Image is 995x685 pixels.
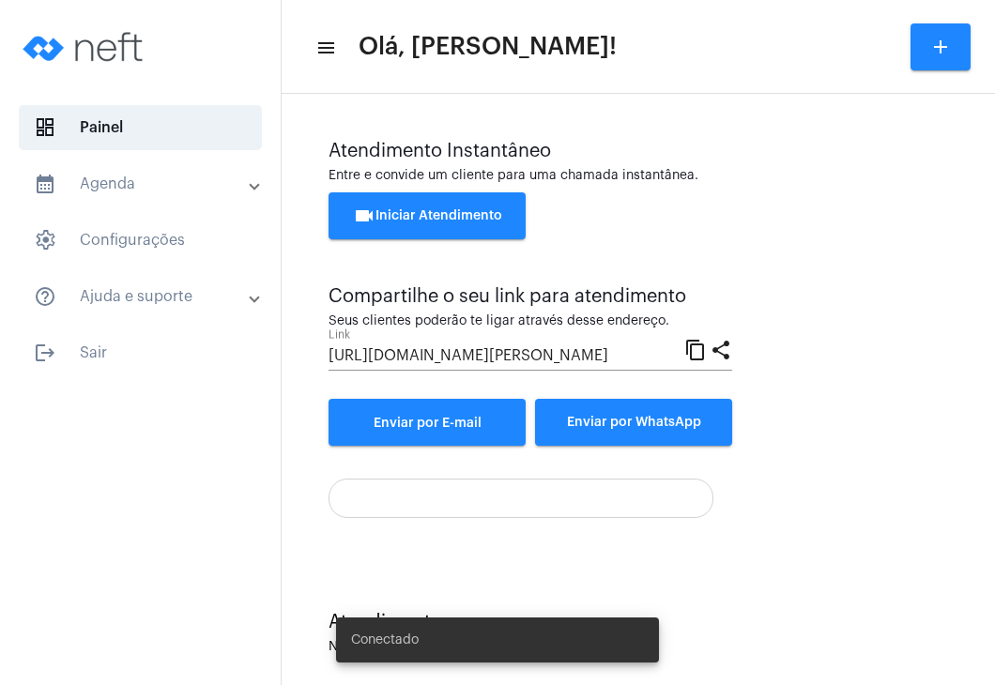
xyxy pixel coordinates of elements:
[11,161,281,206] mat-expansion-panel-header: sidenav iconAgenda
[19,105,262,150] span: Painel
[34,229,56,251] span: sidenav icon
[34,173,56,195] mat-icon: sidenav icon
[34,285,56,308] mat-icon: sidenav icon
[34,173,251,195] mat-panel-title: Agenda
[34,285,251,308] mat-panel-title: Ajuda e suporte
[34,342,56,364] mat-icon: sidenav icon
[567,416,701,429] span: Enviar por WhatsApp
[329,399,526,446] a: Enviar por E-mail
[359,32,617,62] span: Olá, [PERSON_NAME]!
[535,399,732,446] button: Enviar por WhatsApp
[329,286,732,307] div: Compartilhe o seu link para atendimento
[353,205,375,227] mat-icon: videocam
[353,209,502,222] span: Iniciar Atendimento
[710,338,732,360] mat-icon: share
[15,9,156,84] img: logo-neft-novo-2.png
[315,37,334,59] mat-icon: sidenav icon
[329,141,948,161] div: Atendimento Instantâneo
[351,631,419,649] span: Conectado
[329,169,948,183] div: Entre e convide um cliente para uma chamada instantânea.
[19,218,262,263] span: Configurações
[929,36,952,58] mat-icon: add
[374,417,482,430] span: Enviar por E-mail
[329,192,526,239] button: Iniciar Atendimento
[11,274,281,319] mat-expansion-panel-header: sidenav iconAjuda e suporte
[19,330,262,375] span: Sair
[684,338,707,360] mat-icon: content_copy
[329,314,732,328] div: Seus clientes poderão te ligar através desse endereço.
[34,116,56,139] span: sidenav icon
